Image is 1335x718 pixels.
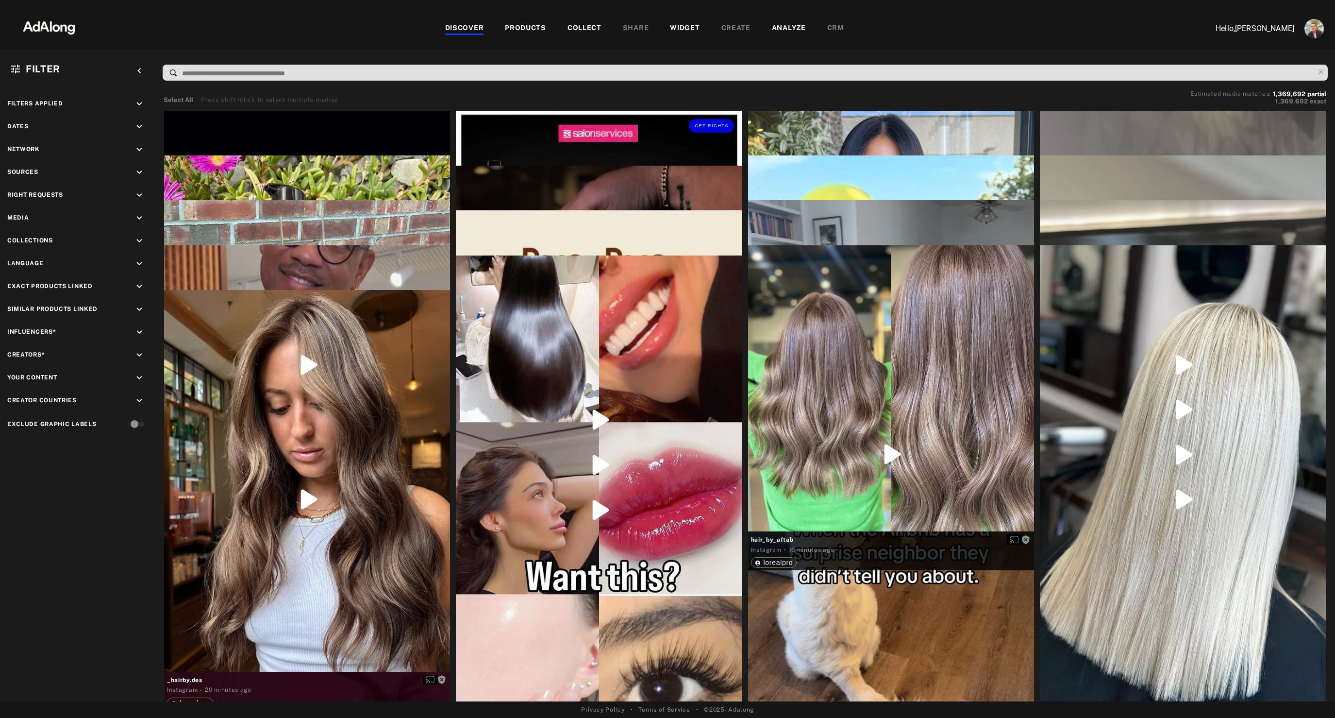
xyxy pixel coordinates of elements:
[1197,23,1294,34] p: Hello, [PERSON_NAME]
[7,260,44,267] span: Language
[201,95,338,105] div: Press shift+click to select multiple medias
[134,144,145,155] i: keyboard_arrow_down
[134,258,145,269] i: keyboard_arrow_down
[7,351,45,358] span: Creators*
[7,420,96,428] div: Exclude Graphic Labels
[772,23,806,34] div: ANALYZE
[631,705,633,714] span: •
[505,23,546,34] div: PRODUCTS
[6,12,92,41] img: 63233d7d88ed69de3c212112c67096b6.png
[134,395,145,406] i: keyboard_arrow_down
[7,306,98,312] span: Similar Products Linked
[1304,19,1324,38] img: ACg8ocLjEk1irI4XXb49MzUGwa4F_C3PpCyg-3CPbiuLEZrYEA=s96-c
[134,66,145,76] i: keyboard_arrow_left
[134,373,145,383] i: keyboard_arrow_down
[134,190,145,201] i: keyboard_arrow_down
[1273,90,1305,98] span: 1,369,692
[7,123,29,130] span: Dates
[704,705,754,714] span: © 2025 - Adalong
[1302,17,1326,41] button: Account settings
[134,213,145,223] i: keyboard_arrow_down
[7,283,93,290] span: Exact Products Linked
[623,23,649,34] div: SHARE
[7,397,77,404] span: Creator Countries
[26,63,60,75] span: Filter
[134,281,145,292] i: keyboard_arrow_down
[7,169,38,175] span: Sources
[1275,98,1308,105] span: 1,369,692
[445,23,484,34] div: DISCOVER
[134,327,145,338] i: keyboard_arrow_down
[638,705,690,714] a: Terms of Service
[827,23,844,34] div: CRM
[134,236,145,246] i: keyboard_arrow_down
[1190,97,1326,106] button: 1,369,692exact
[134,350,145,360] i: keyboard_arrow_down
[7,237,53,244] span: Collections
[1190,90,1271,97] span: Estimated media matches:
[1273,92,1326,97] button: 1,369,692partial
[695,123,729,128] span: Get rights
[696,705,699,714] span: •
[567,23,601,34] div: COLLECT
[7,100,63,107] span: Filters applied
[7,374,57,381] span: Your Content
[721,23,751,34] div: CREATE
[7,328,56,335] span: Influencers*
[7,191,63,198] span: Right Requests
[134,99,145,109] i: keyboard_arrow_down
[689,119,734,133] button: Get rights
[134,304,145,315] i: keyboard_arrow_down
[7,214,29,221] span: Media
[581,705,625,714] a: Privacy Policy
[134,121,145,132] i: keyboard_arrow_down
[134,167,145,178] i: keyboard_arrow_down
[164,95,193,105] button: Select All
[670,23,700,34] div: WIDGET
[7,146,40,153] span: Network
